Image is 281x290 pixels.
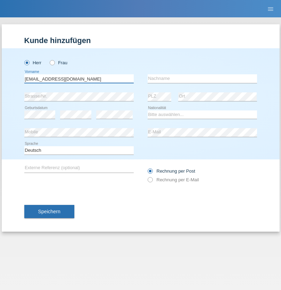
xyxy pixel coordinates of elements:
[24,36,257,45] h1: Kunde hinzufügen
[264,7,278,11] a: menu
[24,60,42,65] label: Herr
[50,60,67,65] label: Frau
[148,177,199,182] label: Rechnung per E-Mail
[267,6,274,13] i: menu
[24,205,74,218] button: Speichern
[148,177,152,186] input: Rechnung per E-Mail
[148,168,152,177] input: Rechnung per Post
[50,60,54,65] input: Frau
[148,168,195,174] label: Rechnung per Post
[24,60,29,65] input: Herr
[38,209,60,214] span: Speichern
